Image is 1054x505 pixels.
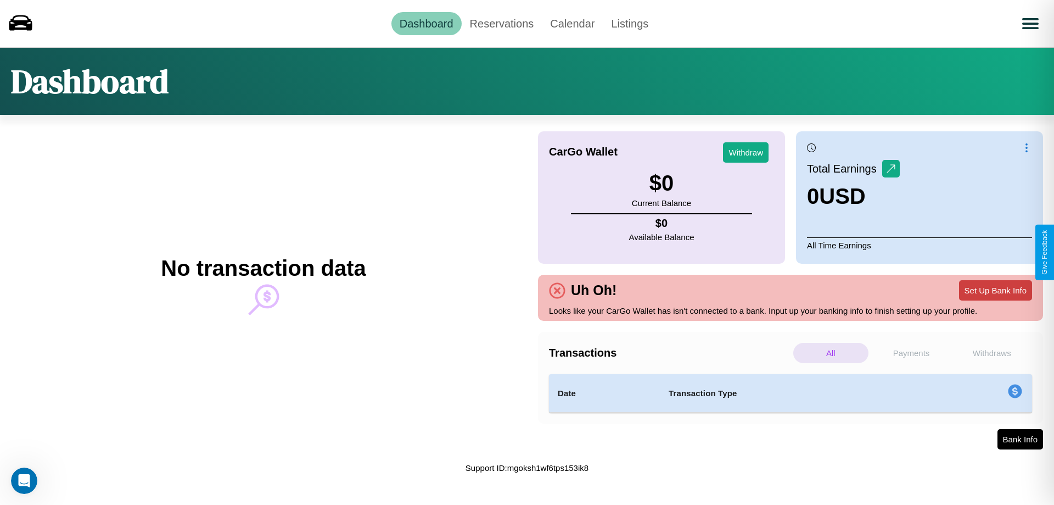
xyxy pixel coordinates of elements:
[549,303,1032,318] p: Looks like your CarGo Wallet has isn't connected to a bank. Input up your banking info to finish ...
[807,159,882,179] p: Total Earnings
[549,374,1032,413] table: simple table
[629,217,694,230] h4: $ 0
[874,343,949,363] p: Payments
[807,184,900,209] h3: 0 USD
[632,196,691,210] p: Current Balance
[549,347,790,359] h4: Transactions
[565,282,622,298] h4: Uh Oh!
[954,343,1029,363] p: Withdraws
[1041,230,1049,275] div: Give Feedback
[11,59,169,104] h1: Dashboard
[959,280,1032,301] button: Set Up Bank Info
[603,12,657,35] a: Listings
[1015,8,1046,39] button: Open menu
[669,387,918,400] h4: Transaction Type
[558,387,651,400] h4: Date
[723,142,769,163] button: Withdraw
[462,12,542,35] a: Reservations
[807,237,1032,253] p: All Time Earnings
[632,171,691,196] h3: $ 0
[629,230,694,245] p: Available Balance
[466,460,588,475] p: Support ID: mgoksh1wf6tps153ik8
[161,256,366,281] h2: No transaction data
[542,12,603,35] a: Calendar
[793,343,868,363] p: All
[391,12,462,35] a: Dashboard
[997,429,1043,449] button: Bank Info
[549,146,618,158] h4: CarGo Wallet
[11,468,37,494] iframe: Intercom live chat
